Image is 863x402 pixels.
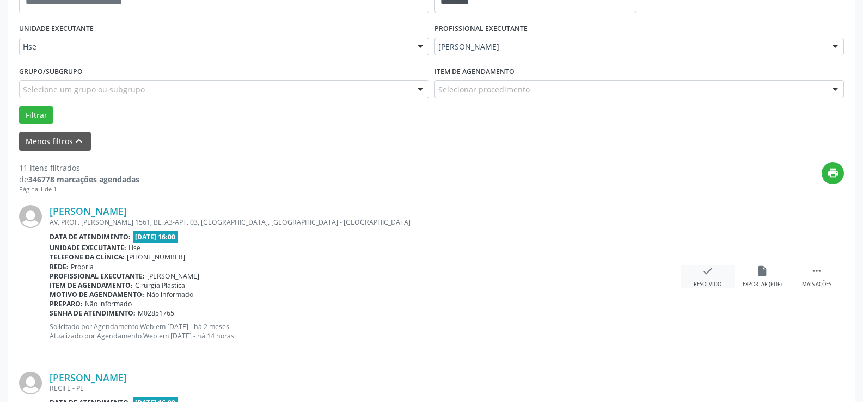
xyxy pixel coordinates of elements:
[19,185,139,194] div: Página 1 de 1
[438,41,822,52] span: [PERSON_NAME]
[23,84,145,95] span: Selecione um grupo ou subgrupo
[50,299,83,308] b: Preparo:
[50,262,69,271] b: Rede:
[50,372,127,384] a: [PERSON_NAME]
[147,271,199,281] span: [PERSON_NAME]
[85,299,132,308] span: Não informado
[50,205,127,217] a: [PERSON_NAME]
[438,84,530,95] span: Selecionar procedimento
[50,384,681,393] div: RECIFE - PE
[19,63,83,80] label: Grupo/Subgrupo
[434,63,515,80] label: Item de agendamento
[50,290,144,299] b: Motivo de agendamento:
[756,265,768,277] i: insert_drive_file
[127,252,185,262] span: [PHONE_NUMBER]
[133,231,179,243] span: [DATE] 16:00
[811,265,823,277] i: 
[28,174,139,184] strong: 346778 marcações agendadas
[71,262,94,271] span: Própria
[702,265,714,277] i: check
[50,232,131,242] b: Data de atendimento:
[19,205,42,228] img: img
[50,218,681,227] div: AV. PROF. [PERSON_NAME] 1561, BL. A3-APT. 03, [GEOGRAPHIC_DATA], [GEOGRAPHIC_DATA] - [GEOGRAPHIC_...
[19,174,139,185] div: de
[138,308,174,318] span: M02851765
[50,308,136,318] b: Senha de atendimento:
[802,281,831,288] div: Mais ações
[694,281,721,288] div: Resolvido
[19,106,53,125] button: Filtrar
[128,243,140,252] span: Hse
[434,21,528,38] label: PROFISSIONAL EXECUTANTE
[822,162,844,184] button: print
[19,372,42,394] img: img
[19,162,139,174] div: 11 itens filtrados
[50,322,681,341] p: Solicitado por Agendamento Web em [DATE] - há 2 meses Atualizado por Agendamento Web em [DATE] - ...
[50,243,126,252] b: Unidade executante:
[743,281,782,288] div: Exportar (PDF)
[50,281,133,290] b: Item de agendamento:
[73,135,85,147] i: keyboard_arrow_up
[827,167,839,179] i: print
[23,41,407,52] span: Hse
[135,281,185,290] span: Cirurgia Plastica
[19,132,91,151] button: Menos filtroskeyboard_arrow_up
[50,271,145,281] b: Profissional executante:
[146,290,193,299] span: Não informado
[19,21,94,38] label: UNIDADE EXECUTANTE
[50,252,125,262] b: Telefone da clínica:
